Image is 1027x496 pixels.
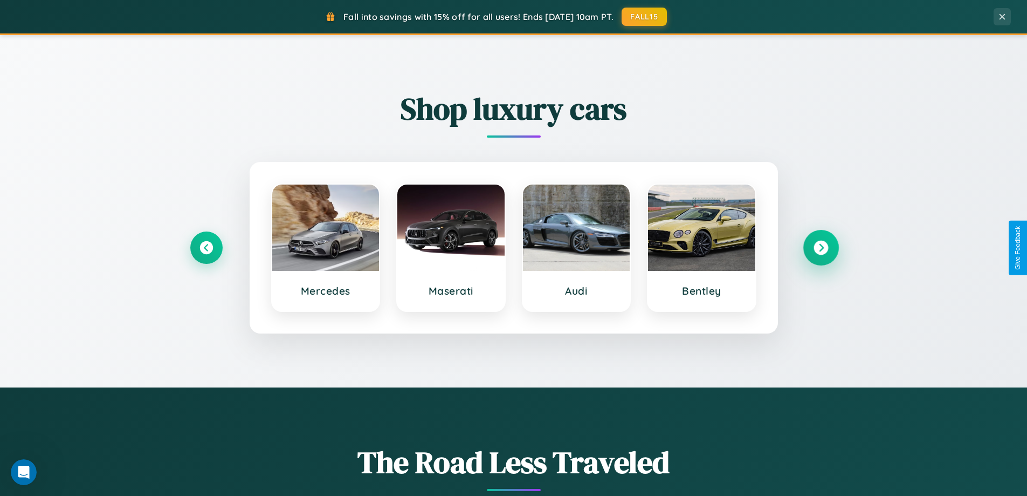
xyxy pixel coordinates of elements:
button: FALL15 [622,8,667,26]
h3: Mercedes [283,284,369,297]
iframe: Intercom live chat [11,459,37,485]
h1: The Road Less Traveled [190,441,837,483]
span: Fall into savings with 15% off for all users! Ends [DATE] 10am PT. [343,11,614,22]
h3: Bentley [659,284,745,297]
h3: Audi [534,284,619,297]
h2: Shop luxury cars [190,88,837,130]
h3: Maserati [408,284,494,297]
div: Give Feedback [1014,226,1022,270]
